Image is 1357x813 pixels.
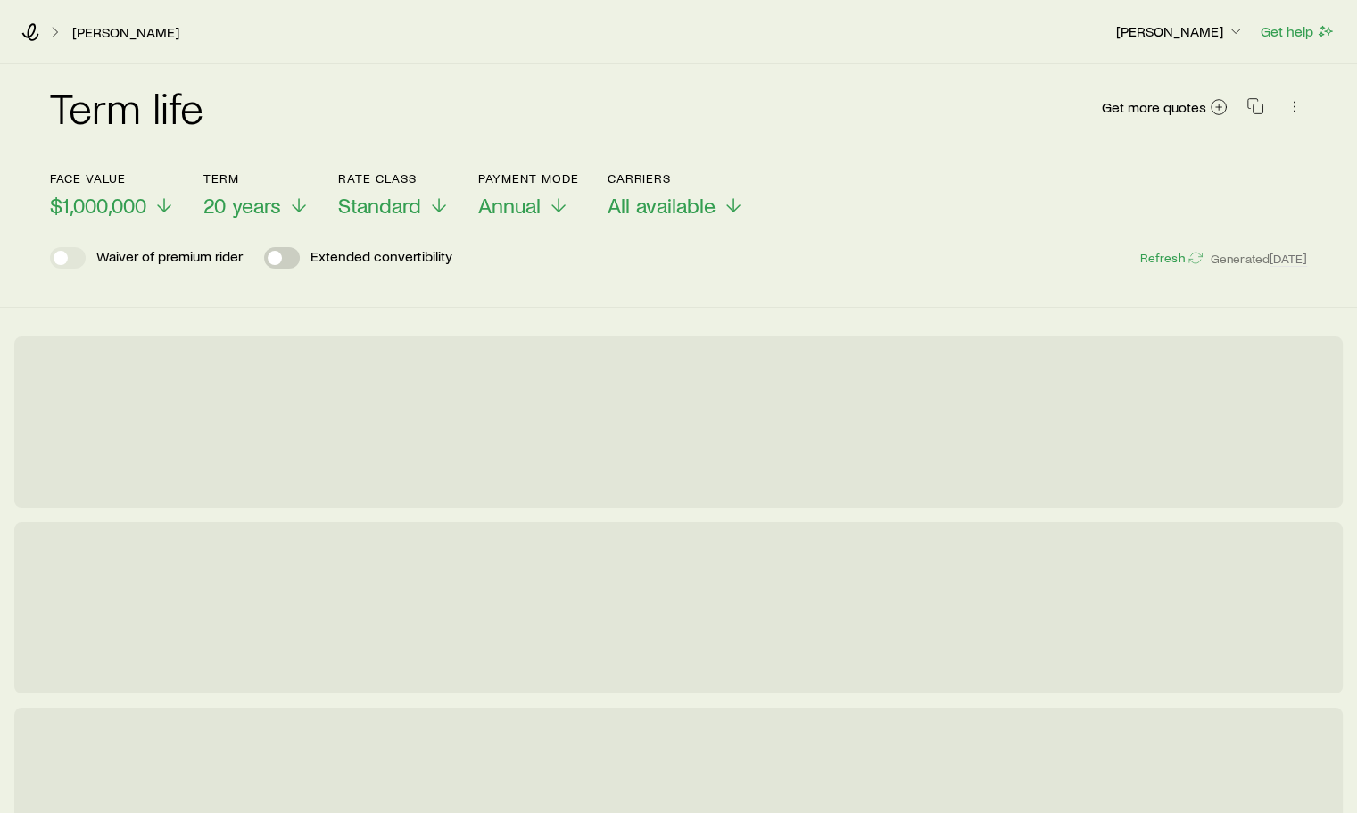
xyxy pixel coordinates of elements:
[50,86,203,129] h2: Term life
[338,171,450,219] button: Rate ClassStandard
[478,193,541,218] span: Annual
[203,171,310,219] button: Term20 years
[1138,250,1203,267] button: Refresh
[1101,97,1229,118] a: Get more quotes
[71,24,180,41] a: [PERSON_NAME]
[1211,251,1307,267] span: Generated
[203,193,281,218] span: 20 years
[1115,21,1245,43] button: [PERSON_NAME]
[608,171,744,186] p: Carriers
[1116,22,1245,40] p: [PERSON_NAME]
[1270,251,1307,267] span: [DATE]
[1260,21,1336,42] button: Get help
[50,171,175,219] button: Face value$1,000,000
[203,171,310,186] p: Term
[338,193,421,218] span: Standard
[608,171,744,219] button: CarriersAll available
[608,193,716,218] span: All available
[96,247,243,269] p: Waiver of premium rider
[50,193,146,218] span: $1,000,000
[478,171,579,219] button: Payment ModeAnnual
[50,171,175,186] p: Face value
[310,247,452,269] p: Extended convertibility
[1102,100,1206,114] span: Get more quotes
[478,171,579,186] p: Payment Mode
[338,171,450,186] p: Rate Class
